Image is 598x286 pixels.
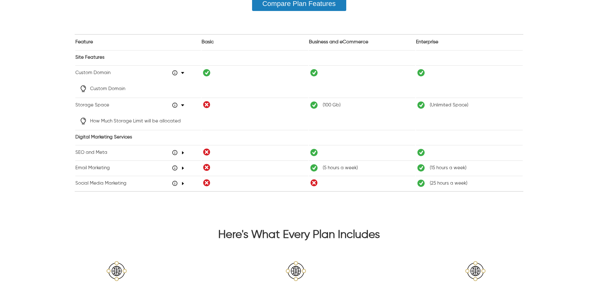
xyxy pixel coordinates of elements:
img: global ecommerce reach-icon [464,259,487,283]
td: Storage Space [75,98,201,112]
img: info.png [172,70,177,75]
img: help-icon [78,116,89,126]
img: help-icon [78,84,89,94]
span: ( Unlimited Space ) [430,102,468,108]
img: info.png [172,150,177,155]
img: global ecommerce reach-icon [105,259,128,283]
strong: Here's What Every Plan Includes [218,229,380,240]
strong: Site Features [75,55,105,60]
div: How Much Storage Limit will be allocated [75,113,523,129]
span: ( 100 Gb ) [323,102,341,108]
img: info.png [172,181,177,186]
td: SEO and Meta [75,145,201,160]
span: ( 15 hours a week ) [430,165,466,171]
img: global ecommerce reach-icon [284,259,308,283]
span: ( 25 hours a week ) [430,180,467,186]
strong: Digital Marketing Services [75,135,132,139]
td: Custom Domain [75,65,201,80]
img: info.png [172,165,177,170]
td: Email Marketing [75,160,201,175]
img: info.png [172,103,177,108]
div: Custom Domain [75,81,523,97]
span: ( 5 hours a week ) [323,165,358,171]
td: Social Media Marketing [75,176,201,191]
